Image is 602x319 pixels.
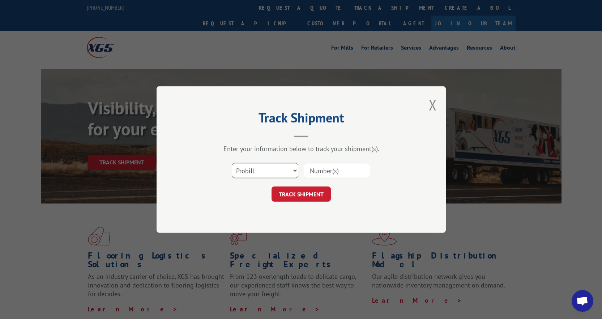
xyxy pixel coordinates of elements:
[193,113,410,126] h2: Track Shipment
[272,186,331,202] button: TRACK SHIPMENT
[304,163,370,178] input: Number(s)
[572,290,593,312] div: Open chat
[429,95,437,114] button: Close modal
[193,144,410,153] div: Enter your information below to track your shipment(s).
